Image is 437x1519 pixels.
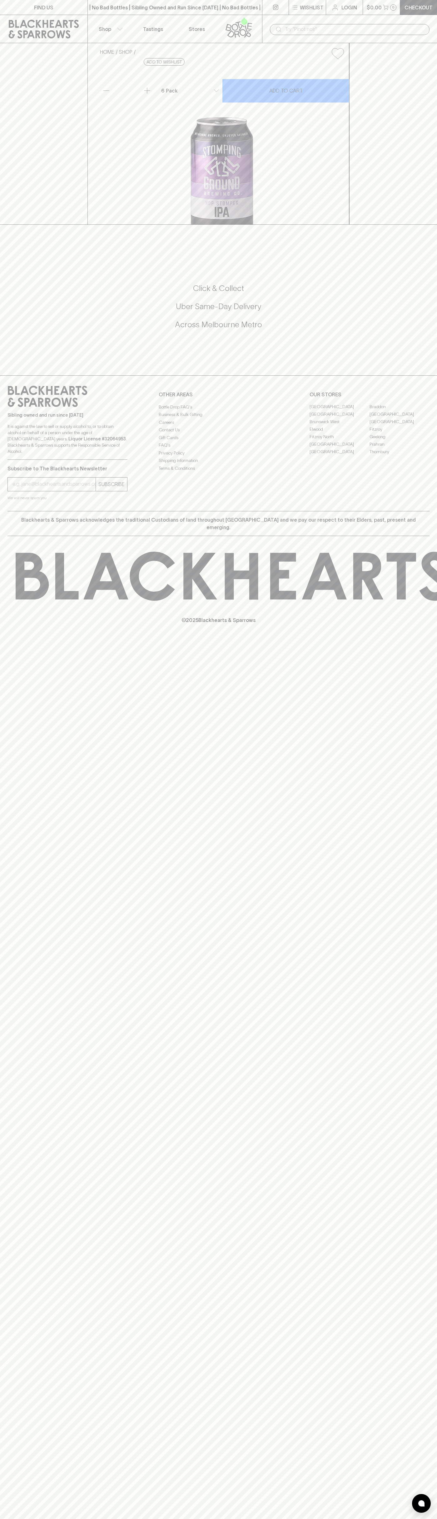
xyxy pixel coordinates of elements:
[367,4,382,11] p: $0.00
[99,25,111,33] p: Shop
[68,436,126,441] strong: Liquor License #32064953
[175,15,219,43] a: Stores
[96,478,127,491] button: SUBSCRIBE
[189,25,205,33] p: Stores
[34,4,53,11] p: FIND US
[161,87,178,94] p: 6 Pack
[370,418,430,426] a: [GEOGRAPHIC_DATA]
[159,426,279,434] a: Contact Us
[159,411,279,419] a: Business & Bulk Gifting
[159,442,279,449] a: FAQ's
[12,479,96,489] input: e.g. jane@blackheartsandsparrows.com.au
[12,516,425,531] p: Blackhearts & Sparrows acknowledges the traditional Custodians of land throughout [GEOGRAPHIC_DAT...
[159,434,279,441] a: Gift Cards
[7,283,430,293] h5: Click & Collect
[310,403,370,411] a: [GEOGRAPHIC_DATA]
[310,448,370,456] a: [GEOGRAPHIC_DATA]
[310,433,370,441] a: Fitzroy North
[370,433,430,441] a: Geelong
[370,403,430,411] a: Braddon
[159,419,279,426] a: Careers
[159,449,279,457] a: Privacy Policy
[144,58,185,66] button: Add to wishlist
[159,403,279,411] a: Bottle Drop FAQ's
[300,4,324,11] p: Wishlist
[418,1500,425,1506] img: bubble-icon
[7,319,430,330] h5: Across Melbourne Metro
[222,79,349,103] button: ADD TO CART
[131,15,175,43] a: Tastings
[119,49,132,55] a: SHOP
[310,441,370,448] a: [GEOGRAPHIC_DATA]
[370,426,430,433] a: Fitzroy
[7,495,127,501] p: We will never spam you
[392,6,395,9] p: 0
[370,441,430,448] a: Prahran
[100,49,114,55] a: HOME
[159,391,279,398] p: OTHER AREAS
[143,25,163,33] p: Tastings
[269,87,303,94] p: ADD TO CART
[159,457,279,464] a: Shipping Information
[88,15,132,43] button: Shop
[159,84,222,97] div: 6 Pack
[159,464,279,472] a: Terms & Conditions
[370,448,430,456] a: Thornbury
[370,411,430,418] a: [GEOGRAPHIC_DATA]
[310,391,430,398] p: OUR STORES
[7,465,127,472] p: Subscribe to The Blackhearts Newsletter
[310,418,370,426] a: Brunswick West
[310,411,370,418] a: [GEOGRAPHIC_DATA]
[310,426,370,433] a: Elwood
[7,423,127,454] p: It is against the law to sell or supply alcohol to, or to obtain alcohol on behalf of a person un...
[98,480,125,488] p: SUBSCRIBE
[341,4,357,11] p: Login
[329,46,346,62] button: Add to wishlist
[405,4,433,11] p: Checkout
[7,258,430,363] div: Call to action block
[7,301,430,312] h5: Uber Same-Day Delivery
[285,24,425,34] input: Try "Pinot noir"
[95,64,349,224] img: 70945.png
[7,412,127,418] p: Sibling owned and run since [DATE]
